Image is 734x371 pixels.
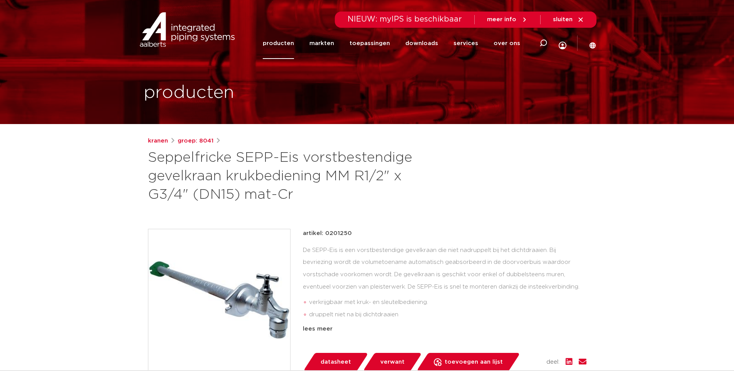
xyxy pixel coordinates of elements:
[494,28,520,59] a: over ons
[553,17,573,22] span: sluiten
[303,229,352,238] p: artikel: 0201250
[546,358,559,367] span: deel:
[321,356,351,368] span: datasheet
[487,16,528,23] a: meer info
[309,309,586,321] li: druppelt niet na bij dichtdraaien
[144,81,234,105] h1: producten
[559,25,566,61] div: my IPS
[263,28,294,59] a: producten
[309,296,586,309] li: verkrijgbaar met kruk- en sleutelbediening.
[309,321,586,333] li: eenvoudige en snelle montage dankzij insteekverbinding
[148,229,290,371] img: Product Image for Seppelfricke SEPP-Eis vorstbestendige gevelkraan krukbediening MM R1/2" x G3/4"...
[348,15,462,23] span: NIEUW: myIPS is beschikbaar
[263,28,520,59] nav: Menu
[303,324,586,334] div: lees meer
[553,16,584,23] a: sluiten
[405,28,438,59] a: downloads
[380,356,405,368] span: verwant
[303,244,586,321] div: De SEPP-Eis is een vorstbestendige gevelkraan die niet nadruppelt bij het dichtdraaien. Bij bevri...
[148,136,168,146] a: kranen
[309,28,334,59] a: markten
[349,28,390,59] a: toepassingen
[454,28,478,59] a: services
[148,149,437,204] h1: Seppelfricke SEPP-Eis vorstbestendige gevelkraan krukbediening MM R1/2" x G3/4" (DN15) mat-Cr
[487,17,516,22] span: meer info
[445,356,503,368] span: toevoegen aan lijst
[178,136,213,146] a: groep: 8041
